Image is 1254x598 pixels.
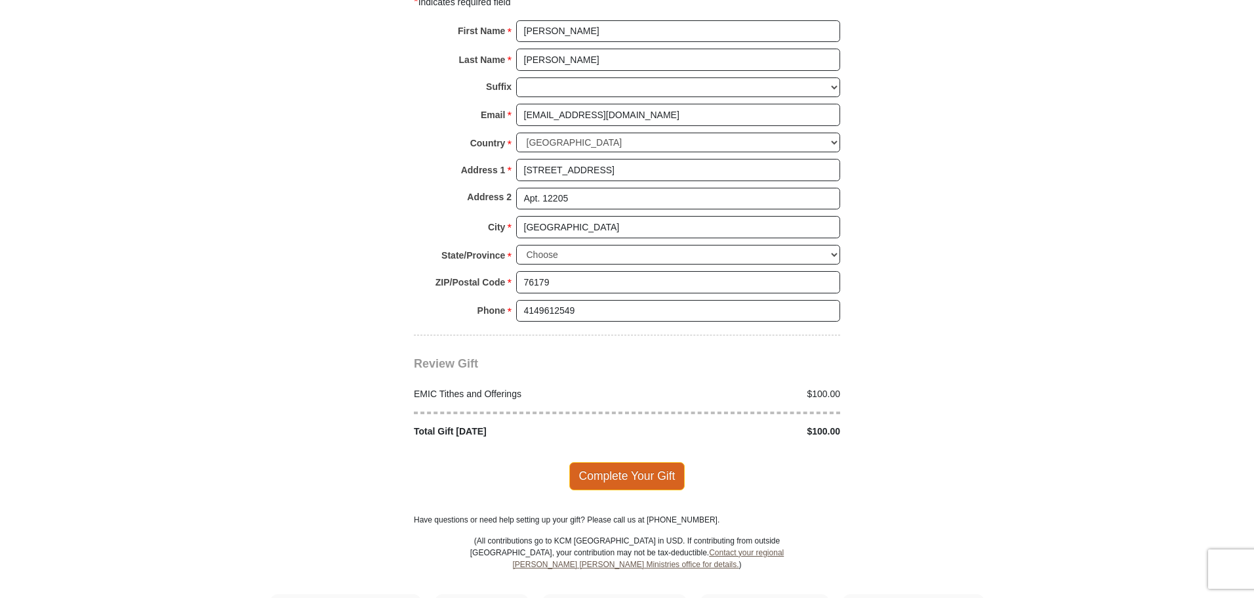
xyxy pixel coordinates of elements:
strong: Phone [477,301,506,320]
strong: Country [470,134,506,152]
div: $100.00 [627,387,847,401]
strong: Email [481,106,505,124]
a: Contact your regional [PERSON_NAME] [PERSON_NAME] Ministries office for details. [512,548,784,569]
p: (All contributions go to KCM [GEOGRAPHIC_DATA] in USD. If contributing from outside [GEOGRAPHIC_D... [470,535,784,594]
span: Complete Your Gift [569,462,685,490]
div: Total Gift [DATE] [407,425,628,438]
span: Review Gift [414,357,478,370]
strong: First Name [458,22,505,40]
strong: Suffix [486,77,512,96]
div: $100.00 [627,425,847,438]
div: EMIC Tithes and Offerings [407,387,628,401]
strong: City [488,218,505,236]
p: Have questions or need help setting up your gift? Please call us at [PHONE_NUMBER]. [414,514,840,526]
strong: Address 2 [467,188,512,206]
strong: Address 1 [461,161,506,179]
strong: Last Name [459,51,506,69]
strong: ZIP/Postal Code [435,273,506,291]
strong: State/Province [441,246,505,265]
